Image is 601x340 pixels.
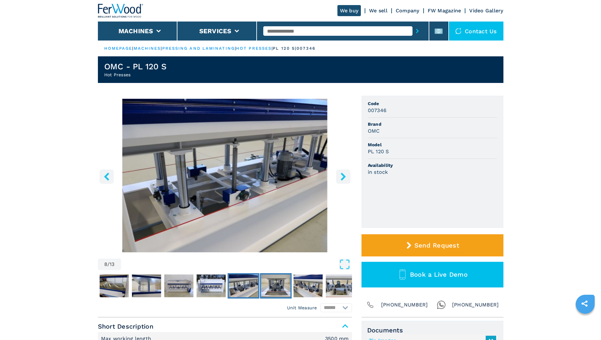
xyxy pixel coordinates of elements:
[368,142,497,148] span: Model
[161,46,162,51] span: |
[132,46,133,51] span: |
[361,234,503,256] button: Send Request
[163,273,195,299] button: Go to Slide 6
[104,262,107,267] span: 8
[297,46,316,51] p: 007346
[227,273,259,299] button: Go to Slide 8
[396,8,419,14] a: Company
[134,46,161,51] a: machines
[337,5,361,16] a: We buy
[324,273,356,299] button: Go to Slide 11
[98,99,352,252] div: Go to Slide 8
[98,4,144,18] img: Ferwood
[236,46,272,51] a: hot presses
[104,46,132,51] a: HOMEPAGE
[368,148,389,155] h3: PL 120 S
[229,274,258,297] img: 15910221f494321e33797bb8ba8731e7
[292,273,324,299] button: Go to Slide 10
[235,46,236,51] span: |
[368,107,387,114] h3: 007346
[199,27,232,35] button: Services
[577,296,592,312] a: sharethis
[368,162,497,168] span: Availability
[123,259,350,270] button: Open Fullscreen
[455,28,462,34] img: Contact us
[469,8,503,14] a: Video Gallery
[272,46,273,51] span: |
[98,273,130,299] button: Go to Slide 4
[273,46,297,51] p: pl 120 s |
[368,121,497,127] span: Brand
[437,300,446,309] img: Whatsapp
[164,274,193,297] img: ca320460faea831b21162c3bd4a4300a
[104,61,167,72] h1: OMC - PL 120 S
[414,242,459,249] span: Send Request
[287,305,317,311] em: Unit Measure
[410,271,468,278] span: Book a Live Demo
[412,24,422,38] button: submit-button
[98,321,352,332] span: Short Description
[260,273,291,299] button: Go to Slide 9
[162,46,235,51] a: pressing and laminating
[118,27,153,35] button: Machines
[326,274,355,297] img: be96f6aa9209af732ca7e3fd7bb83741
[368,100,497,107] span: Code
[368,168,388,176] h3: in stock
[98,99,352,252] img: Hot Presses OMC PL 120 S
[368,127,380,135] h3: OMC
[261,274,290,297] img: 35c80f555845470b3b57578740d11d74
[107,262,110,267] span: /
[428,8,461,14] a: FW Magazine
[366,300,375,309] img: Phone
[336,169,350,184] button: right-button
[196,274,226,297] img: ea24e16b8346b4b7e6bf1f6d07d8fdc0
[99,274,129,297] img: 7c00f8e96383b90c0492dd02daf18e62
[367,326,498,334] span: Documents
[381,300,428,309] span: [PHONE_NUMBER]
[99,169,114,184] button: left-button
[452,300,499,309] span: [PHONE_NUMBER]
[104,72,167,78] h2: Hot Presses
[574,312,596,335] iframe: Chat
[449,22,503,41] div: Contact us
[361,262,503,287] button: Book a Live Demo
[369,8,387,14] a: We sell
[195,273,227,299] button: Go to Slide 7
[1,273,255,299] nav: Thumbnail Navigation
[132,274,161,297] img: 649c10caae215327eaba6bc35f1475aa
[293,274,323,297] img: 106a2da64d7e9c3e06a84842ea21e2c3
[110,262,115,267] span: 13
[131,273,162,299] button: Go to Slide 5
